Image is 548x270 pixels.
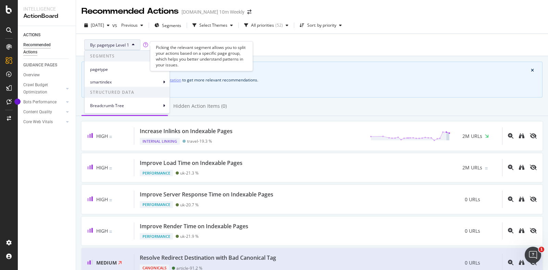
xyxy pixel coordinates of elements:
[82,20,112,31] button: [DATE]
[462,164,482,171] span: 2M URLs
[85,51,170,62] span: SEGMENTS
[23,81,59,96] div: Crawl Budget Optimization
[91,22,104,28] span: 2025 Aug. 1st
[84,39,140,50] button: By: pagetype Level 1
[465,196,480,203] span: 0 URLs
[152,20,184,31] button: Segments
[539,247,544,252] span: 1
[247,10,251,14] div: arrow-right-arrow-left
[23,41,64,56] div: Recommended Actions
[23,62,57,69] div: GUIDANCE PAGES
[23,118,64,126] a: Core Web Vitals
[508,133,513,139] div: magnifying-glass-plus
[530,133,537,139] div: eye-slash
[23,99,57,106] div: Bots Performance
[465,259,480,266] span: 0 URLs
[462,133,482,140] span: 2M URLs
[140,159,242,167] div: Improve Load Time on Indexable Pages
[508,228,513,233] div: magnifying-glass-plus
[465,228,480,234] span: 0 URLs
[112,22,119,29] span: vs
[119,22,138,28] span: Previous
[519,164,524,171] a: binoculars
[109,199,112,201] img: Equal
[23,31,71,39] a: ACTIONS
[23,72,40,79] div: Overview
[90,42,129,48] span: By: pagetype Level 1
[187,139,212,144] div: travel - 19.3 %
[23,31,40,39] div: ACTIONS
[519,196,524,202] div: binoculars
[180,202,199,207] div: uk - 20.7 %
[519,259,524,266] a: binoculars
[182,9,245,15] div: [DOMAIN_NAME] 10m Weekly
[275,23,283,27] div: ( 52 )
[96,259,117,266] span: Medium
[519,133,524,139] a: binoculars
[173,103,227,110] div: Hidden Action Items (0)
[140,222,248,230] div: Improve Render Time on Indexable Pages
[23,108,64,116] a: Content Quality
[23,62,71,69] a: GUIDANCE PAGES
[508,260,513,265] div: magnifying-glass-plus
[90,79,161,85] span: smartindex
[519,165,524,170] div: binoculars
[530,228,537,233] div: eye-slash
[140,127,233,135] div: Increase Inlinks on Indexable Pages
[14,99,21,105] div: Tooltip anchor
[23,5,70,12] div: Intelligence
[82,62,543,98] div: info banner
[519,228,524,234] a: binoculars
[109,231,112,233] img: Equal
[162,23,181,28] span: Segments
[96,133,108,139] span: High
[140,201,173,208] div: Performance
[519,196,524,203] a: binoculars
[508,165,513,170] div: magnifying-glass-plus
[85,87,170,98] span: STRUCTURED DATA
[96,164,108,171] span: High
[140,191,273,198] div: Improve Server Response Time on Indexable Pages
[119,20,146,31] button: Previous
[307,23,336,27] div: Sort: by priority
[109,136,112,138] img: Equal
[529,67,536,74] button: close banner
[96,228,108,234] span: High
[530,196,537,202] div: eye-slash
[199,23,227,27] div: Select Themes
[241,20,291,31] button: All priorities(52)
[525,247,541,263] iframe: Intercom live chat
[508,196,513,202] div: magnifying-glass-plus
[530,260,537,265] div: eye-slash
[180,170,199,176] div: uk - 21.3 %
[96,196,108,203] span: High
[251,23,274,27] div: All priorities
[140,233,173,240] div: Performance
[97,67,531,74] div: Get more relevant SEO actions
[82,5,179,17] div: Recommended Actions
[140,254,276,262] div: Resolve Redirect Destination with Bad Canonical Tag
[23,72,71,79] a: Overview
[23,41,71,56] a: Recommended Actions
[90,66,161,72] span: pagetype
[180,234,199,239] div: uk - 21.9 %
[485,167,488,169] img: Equal
[530,165,537,170] div: eye-slash
[23,99,64,106] a: Bots Performance
[140,170,173,177] div: Performance
[150,41,253,71] div: Picking the relevant segment allows you to split your actions based on a specific page group, whi...
[297,20,345,31] button: Sort: by priority
[23,81,64,96] a: Crawl Budget Optimization
[90,102,161,108] span: Breadcrumb Tree
[190,20,236,31] button: Select Themes
[23,108,52,116] div: Content Quality
[23,118,53,126] div: Core Web Vitals
[140,138,180,145] div: Internal Linking
[109,167,112,169] img: Equal
[90,76,534,83] div: to get more relevant recommendations .
[23,12,70,20] div: ActionBoard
